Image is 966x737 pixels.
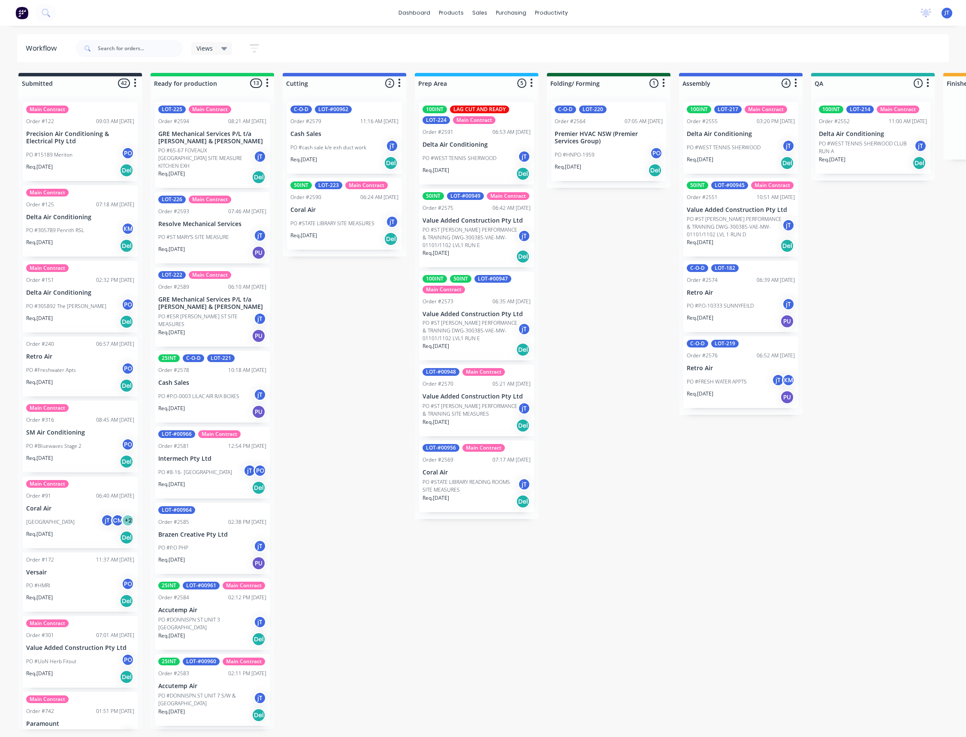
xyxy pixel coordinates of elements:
div: 11:16 AM [DATE] [360,118,398,125]
div: Order #2564 [555,118,586,125]
div: Main Contract [26,404,69,412]
div: Del [648,163,662,177]
div: LOT-220 [579,106,607,113]
p: PO #WEST TENNIS SHERWOOD [423,154,496,162]
div: 100INTLOT-217Main ContractOrder #255503:20 PM [DATE]Delta Air ConditioningPO #WEST TENNIS SHERWOO... [683,102,798,174]
div: jT [254,312,266,325]
div: 50INT [450,275,471,283]
div: + 2 [121,514,134,527]
div: Main Contract [189,271,231,279]
div: 50INTLOT-223Main ContractOrder #259006:24 AM [DATE]Coral AirPO #STATE LIBRARY SITE MEASURESjTReq.... [287,178,402,250]
div: C-O-D [687,340,708,347]
p: PO #ST [PERSON_NAME] PERFORMANCE & TRAINING DWG-300385-VAE-MW-01101/1102 LVL1 RUN E [423,226,518,249]
p: Cash Sales [158,379,266,387]
p: Req. [DATE] [158,632,185,640]
p: Value Added Construction Pty Ltd [26,644,134,652]
div: Main Contract [26,106,69,113]
div: Main ContractOrder #12209:03 AM [DATE]Precision Air Conditioning & Electrical Pty LtdPO #15189 Me... [23,102,138,181]
p: Intermech Pty Ltd [158,455,266,462]
div: PO [121,147,134,160]
p: PO #ST [PERSON_NAME] PERFORMANCE & TRAINING DWG-300385-VAE-MW-01101/1102 LVL1 RUN E [423,319,518,342]
div: 11:00 AM [DATE] [889,118,927,125]
img: Factory [15,6,28,19]
div: Main Contract [198,430,241,438]
p: PO #HNPO-1959 [555,151,595,159]
p: Req. [DATE] [290,232,317,239]
div: 11:37 AM [DATE] [96,556,134,564]
div: PO [650,147,663,160]
div: KM [782,374,795,387]
p: Retro Air [687,289,795,296]
p: Req. [DATE] [687,314,713,322]
div: Main ContractOrder #12507:18 AM [DATE]Delta Air ConditioningPO #305789 Penrith RSLKMReq.[DATE]Del [23,185,138,257]
div: 06:39 AM [DATE] [757,276,795,284]
div: LOT-225 [158,106,186,113]
div: LOT-222 [158,271,186,279]
div: Order #240 [26,340,54,348]
div: Order #2569 [423,456,453,464]
div: Order #2585 [158,518,189,526]
div: 50INT [423,192,444,200]
div: PU [252,556,266,570]
p: Coral Air [290,206,398,214]
div: jT [386,139,398,152]
div: jT [518,478,531,491]
div: Main Contract [487,192,529,200]
div: LOT-#00948Main ContractOrder #257005:21 AM [DATE]Value Added Construction Pty LtdPO #ST [PERSON_N... [419,365,534,436]
div: C-O-DLOT-220Order #256407:05 AM [DATE]Premier HVAC NSW (Premier Services Group)PO #HNPO-1959POReq... [551,102,666,181]
div: LOT-#00960 [183,658,220,665]
div: Order #2590 [290,193,321,201]
div: PO [121,362,134,375]
p: Req. [DATE] [158,480,185,488]
div: C-O-DLOT-182Order #257406:39 AM [DATE]Retro AirPO #P.O-10333 SUNNYFEILDjTReq.[DATE]PU [683,261,798,332]
div: CM [111,514,124,527]
div: Order #2591 [423,128,453,136]
div: LOT-219 [711,340,739,347]
div: LOT-225Main ContractOrder #259408:21 AM [DATE]GRE Mechanical Services P/L t/a [PERSON_NAME] & [PE... [155,102,270,188]
div: PU [252,405,266,419]
div: PO [121,577,134,590]
p: [GEOGRAPHIC_DATA] [26,518,75,526]
p: Retro Air [26,353,134,360]
div: Order #2574 [687,276,718,284]
div: Main Contract [26,189,69,196]
div: LOT-#00945 [711,181,748,189]
div: LOT-#00947 [474,275,511,283]
div: 07:01 AM [DATE] [96,631,134,639]
div: Order #91 [26,492,51,500]
p: Req. [DATE] [158,405,185,412]
p: Accutemp Air [158,683,266,690]
p: Precision Air Conditioning & Electrical Pty Ltd [26,130,134,145]
div: Main Contract [345,181,388,189]
p: Retro Air [687,365,795,372]
div: Del [516,419,530,432]
p: PO #ST [PERSON_NAME] PERFORMANCE & TRAINING DWG-300385-VAE-MW-01101/1102 LVL 1 RUN D [687,215,782,239]
div: Del [120,239,133,253]
div: Order #2584 [158,594,189,601]
div: 06:40 AM [DATE] [96,492,134,500]
div: LOT-217 [714,106,742,113]
div: Order #125 [26,201,54,208]
div: Order #2552 [819,118,850,125]
div: LOT-#00948 [423,368,459,376]
p: Req. [DATE] [26,163,53,171]
div: LOT-221 [207,354,235,362]
div: 25INTLOT-#00961Main ContractOrder #258402:12 PM [DATE]Accutemp AirPO #DONNISPN ST UNIT 3 [GEOGRAP... [155,578,270,650]
p: PO #HMRI [26,582,50,589]
div: jT [254,388,266,401]
p: Req. [DATE] [423,249,449,257]
div: C-O-D [555,106,576,113]
div: jT [782,298,795,311]
div: 02:32 PM [DATE] [96,276,134,284]
p: PO #8-16- [GEOGRAPHIC_DATA] [158,468,232,476]
p: Premier HVAC NSW (Premier Services Group) [555,130,663,145]
div: Order #122 [26,118,54,125]
p: SM Air Conditioning [26,429,134,436]
div: Order #172 [26,556,54,564]
div: LAG CUT AND READY [450,106,509,113]
div: Del [516,495,530,508]
p: PO #DONNISPN ST UNIT 3 [GEOGRAPHIC_DATA] [158,616,254,631]
div: 06:53 AM [DATE] [492,128,531,136]
div: LOT-#00964Order #258502:38 PM [DATE]Brazen Creative Pty LtdPO #P.O PHPjTReq.[DATE]PU [155,503,270,574]
span: Views [196,44,213,53]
